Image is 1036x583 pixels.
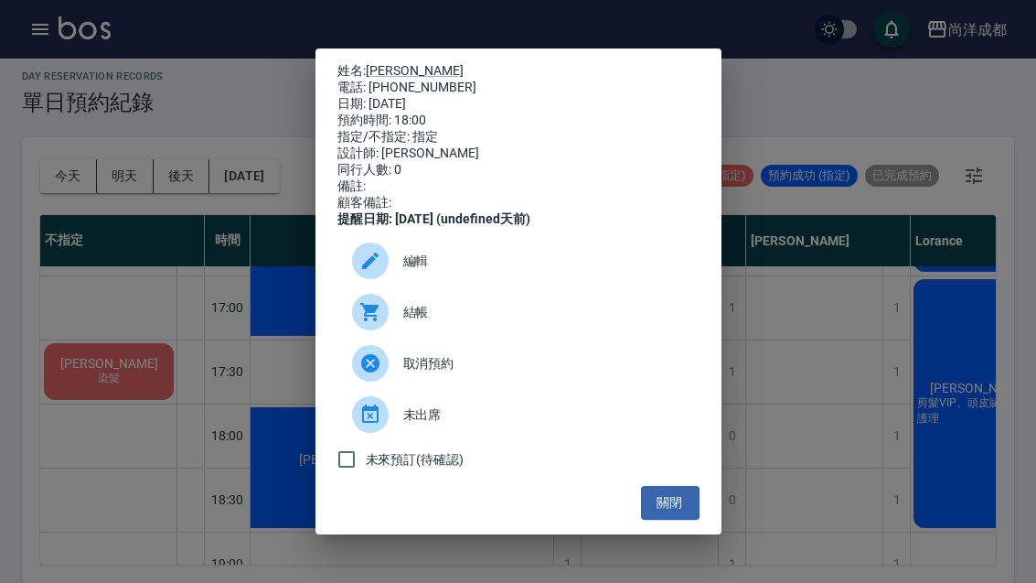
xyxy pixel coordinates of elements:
p: 姓名: [337,63,700,80]
div: 指定/不指定: 指定 [337,129,700,146]
span: 編輯 [403,252,685,271]
div: 取消預約 [337,338,700,389]
div: 日期: [DATE] [337,96,700,113]
div: 顧客備註: [337,195,700,211]
div: 備註: [337,178,700,195]
span: 結帳 [403,303,685,322]
div: 提醒日期: [DATE] (undefined天前) [337,211,700,228]
span: 未來預訂(待確認) [366,450,465,470]
a: [PERSON_NAME] [366,63,464,78]
div: 設計師: [PERSON_NAME] [337,146,700,162]
a: 結帳 [337,286,700,338]
div: 同行人數: 0 [337,162,700,178]
div: 編輯 [337,235,700,286]
div: 未出席 [337,389,700,440]
button: 關閉 [641,486,700,520]
span: 取消預約 [403,354,685,373]
span: 未出席 [403,405,685,425]
div: 預約時間: 18:00 [337,113,700,129]
div: 電話: [PHONE_NUMBER] [337,80,700,96]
